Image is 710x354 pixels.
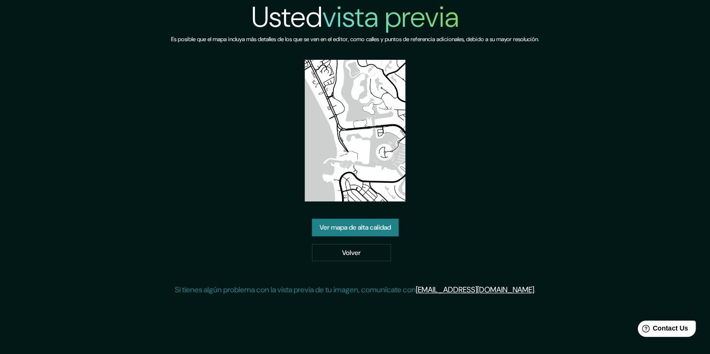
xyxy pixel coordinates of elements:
[175,284,536,296] p: Si tienes algún problema con la vista previa de tu imagen, comunícate con .
[416,285,534,295] a: [EMAIL_ADDRESS][DOMAIN_NAME]
[312,244,391,262] a: Volver
[171,34,539,44] h6: Es posible que el mapa incluya más detalles de los que se ven en el editor, como calles y puntos ...
[305,60,405,201] img: created-map-preview
[312,219,399,236] a: Ver mapa de alta calidad
[625,317,699,343] iframe: Help widget launcher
